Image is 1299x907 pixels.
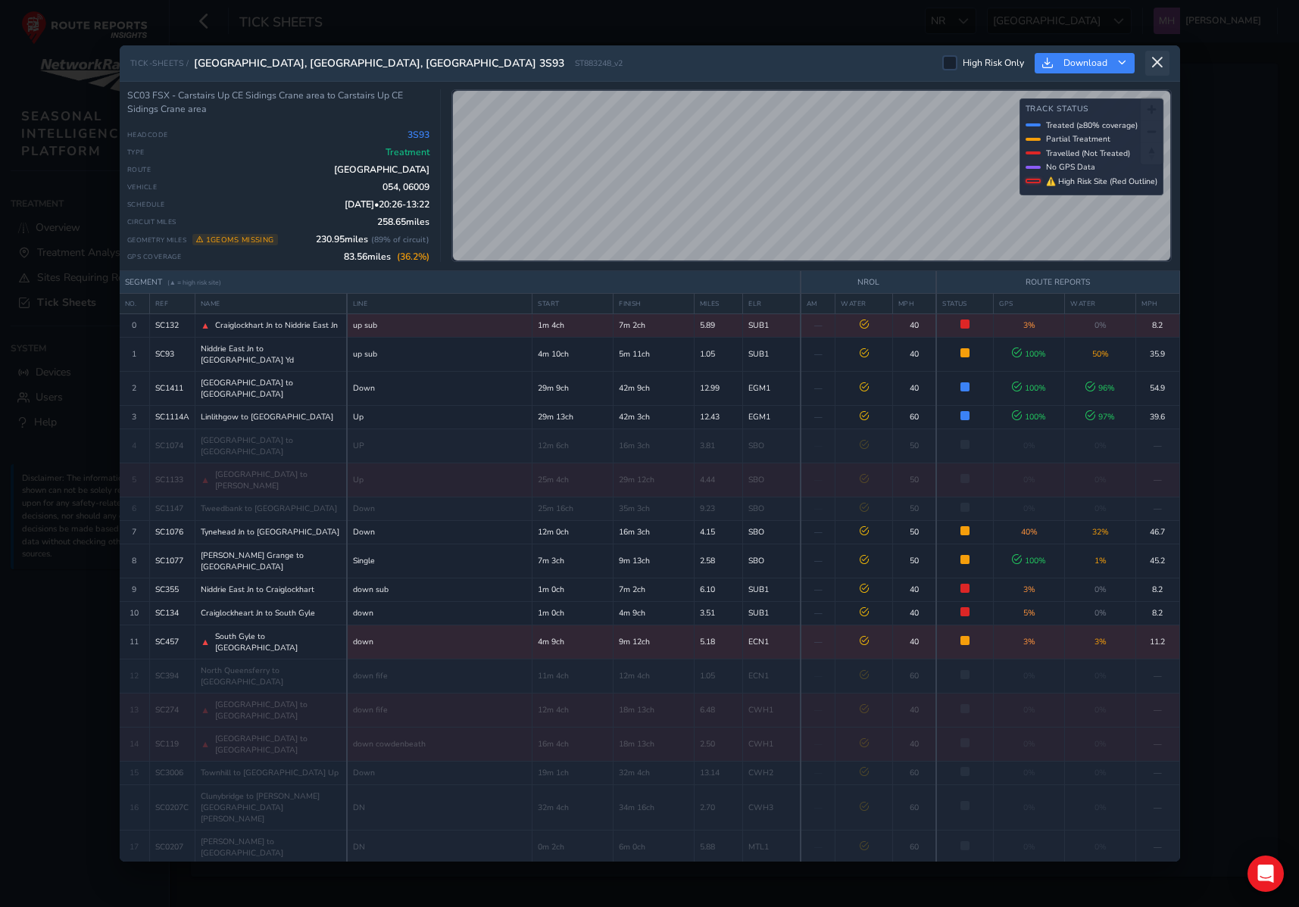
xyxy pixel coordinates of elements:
[614,405,695,429] td: 42m 3ch
[694,429,743,463] td: 3.81
[893,520,937,544] td: 50
[120,271,801,294] th: SEGMENT
[814,348,823,360] span: —
[1065,293,1136,313] th: WATER
[1136,601,1179,625] td: 8.2
[893,693,937,727] td: 40
[532,659,614,693] td: 11m 4ch
[1136,337,1179,371] td: 35.9
[347,405,532,429] td: Up
[694,497,743,520] td: 9.23
[814,738,823,750] span: —
[814,526,823,538] span: —
[814,440,823,451] span: —
[694,578,743,601] td: 6.10
[614,659,695,693] td: 12m 4ch
[1094,802,1107,813] span: 0%
[1094,474,1107,485] span: 0%
[377,216,429,228] span: 258.65 miles
[347,520,532,544] td: Down
[201,526,339,538] span: Tynehead Jn to [GEOGRAPHIC_DATA]
[893,463,937,497] td: 50
[532,463,614,497] td: 25m 4ch
[614,784,695,830] td: 34m 16ch
[614,429,695,463] td: 16m 3ch
[1046,148,1130,159] span: Travelled (Not Treated)
[1094,555,1107,566] span: 1 %
[893,313,937,337] td: 40
[347,761,532,784] td: Down
[201,767,339,778] span: Townhill to [GEOGRAPHIC_DATA] Up
[1092,348,1109,360] span: 50 %
[743,520,801,544] td: SBO
[743,313,801,337] td: SUB1
[1023,704,1035,715] span: 0%
[994,293,1065,313] th: GPS
[347,830,532,864] td: DN
[1247,856,1284,892] div: Open Intercom Messenger
[532,625,614,659] td: 4m 9ch
[201,435,341,457] span: [GEOGRAPHIC_DATA] to [GEOGRAPHIC_DATA]
[1023,738,1035,750] span: 0%
[201,790,341,824] span: Clunybridge to [PERSON_NAME][GEOGRAPHIC_DATA][PERSON_NAME]
[1136,463,1179,497] td: —
[201,550,341,572] span: [PERSON_NAME] Grange to [GEOGRAPHIC_DATA]
[614,693,695,727] td: 18m 13ch
[743,293,801,313] th: ELR
[743,601,801,625] td: SUB1
[201,343,341,366] span: Niddrie East Jn to [GEOGRAPHIC_DATA] Yd
[743,625,801,659] td: ECN1
[694,625,743,659] td: 5.18
[893,497,937,520] td: 50
[215,319,338,331] span: Craiglockhart Jn to Niddrie East Jn
[614,625,695,659] td: 9m 12ch
[532,337,614,371] td: 4m 10ch
[893,659,937,693] td: 60
[215,631,340,653] span: South Gyle to [GEOGRAPHIC_DATA]
[893,405,937,429] td: 60
[201,319,210,332] span: ▲
[347,293,532,313] th: LINE
[347,337,532,371] td: up sub
[201,607,315,619] span: Craiglockheart Jn to South Gyle
[215,469,340,491] span: [GEOGRAPHIC_DATA] to [PERSON_NAME]
[893,784,937,830] td: 60
[743,463,801,497] td: SBO
[835,293,893,313] th: WATER
[201,836,341,859] span: [PERSON_NAME] to [GEOGRAPHIC_DATA]
[743,429,801,463] td: SBO
[814,474,823,485] span: —
[347,313,532,337] td: up sub
[814,382,823,394] span: —
[347,463,532,497] td: Up
[694,463,743,497] td: 4.44
[1094,440,1107,451] span: 0%
[814,802,823,813] span: —
[347,727,532,761] td: down cowdenbeath
[1136,293,1179,313] th: MPH
[407,129,429,141] span: 3S93
[743,497,801,520] td: SBO
[743,727,801,761] td: CWH1
[614,830,695,864] td: 6m 0ch
[316,233,429,245] span: 230.95 miles
[743,337,801,371] td: SUB1
[893,761,937,784] td: 60
[936,293,993,313] th: STATUS
[1012,382,1046,394] span: 100 %
[1094,767,1107,778] span: 0%
[1023,607,1035,619] span: 5 %
[201,636,210,648] span: ▲
[1026,104,1157,114] h4: Track Status
[532,693,614,727] td: 12m 4ch
[371,234,429,245] span: ( 89 % of circuit)
[743,784,801,830] td: CWH3
[1023,802,1035,813] span: 0%
[814,584,823,595] span: —
[1012,348,1046,360] span: 100 %
[347,784,532,830] td: DN
[694,830,743,864] td: 5.88
[532,293,614,313] th: START
[1136,520,1179,544] td: 46.7
[814,319,823,331] span: —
